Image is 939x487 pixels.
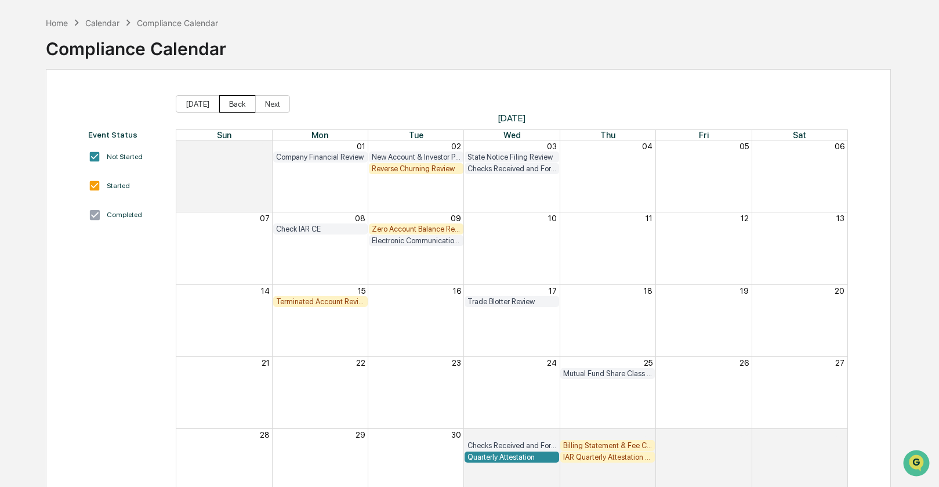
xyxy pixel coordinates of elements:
div: Reverse Churning Review [372,164,461,173]
button: 13 [836,214,844,223]
a: 🔎Data Lookup [7,164,78,185]
p: How can we help? [12,24,211,43]
div: 🔎 [12,169,21,179]
button: 20 [835,286,844,295]
button: 25 [644,358,652,367]
button: 14 [261,286,270,295]
div: Terminated Account Review [276,297,365,306]
div: Calendar [85,18,119,28]
span: Data Lookup [23,168,73,180]
span: [DATE] [176,113,847,124]
button: 05 [739,142,749,151]
div: IAR Quarterly Attestation Review [563,453,652,461]
span: Preclearance [23,146,75,158]
span: Fri [699,130,709,140]
div: Completed [107,211,142,219]
button: 19 [740,286,749,295]
button: 11 [646,214,652,223]
button: 12 [741,214,749,223]
button: 24 [547,358,557,367]
div: Quarterly Attestation [467,453,556,461]
button: 28 [260,430,270,439]
button: 04 [834,430,844,439]
span: Sat [793,130,806,140]
button: 30 [451,430,461,439]
button: 01 [357,142,365,151]
div: Billing Statement & Fee Calculations Report Review [563,441,652,450]
div: Zero Account Balance Review [372,225,461,233]
iframe: Open customer support [902,449,933,480]
button: 01 [548,430,557,439]
span: Tue [409,130,423,140]
button: 22 [356,358,365,367]
div: Event Status [88,130,164,139]
div: New Account & Investor Profile Review [372,153,461,161]
button: 17 [549,286,557,295]
button: 27 [835,358,844,367]
button: 29 [356,430,365,439]
span: Thu [600,130,615,140]
button: 02 [451,142,461,151]
button: Next [255,95,290,113]
div: Started [107,182,130,190]
div: Trade Blotter Review [467,297,556,306]
a: 🗄️Attestations [79,142,148,163]
div: Electronic Communication Review [372,236,461,245]
button: 04 [642,142,652,151]
button: 10 [548,214,557,223]
span: Attestations [96,146,144,158]
div: Checks Received and Forwarded Log [467,164,556,173]
button: 16 [453,286,461,295]
div: Company Financial Review [276,153,365,161]
div: State Notice Filing Review [467,153,556,161]
div: Compliance Calendar [46,29,226,59]
div: We're available if you need us! [39,100,147,110]
button: [DATE] [176,95,219,113]
button: 18 [644,286,652,295]
div: 🗄️ [84,147,93,157]
img: 1746055101610-c473b297-6a78-478c-a979-82029cc54cd1 [12,89,32,110]
button: 03 [739,430,749,439]
div: Compliance Calendar [137,18,218,28]
button: 23 [452,358,461,367]
button: 02 [643,430,652,439]
button: 26 [739,358,749,367]
button: 08 [355,214,365,223]
button: 07 [260,214,270,223]
div: Not Started [107,153,143,161]
button: 21 [262,358,270,367]
div: Home [46,18,68,28]
div: Start new chat [39,89,190,100]
button: 15 [358,286,365,295]
div: Mutual Fund Share Class Review [563,369,652,378]
button: 31 [262,142,270,151]
button: Start new chat [197,92,211,106]
button: 03 [547,142,557,151]
a: Powered byPylon [82,196,140,205]
span: Mon [311,130,328,140]
button: 09 [451,214,461,223]
div: Check IAR CE [276,225,365,233]
button: 06 [835,142,844,151]
a: 🖐️Preclearance [7,142,79,163]
div: 🖐️ [12,147,21,157]
span: Sun [217,130,231,140]
div: Checks Received and Forwarded Log [467,441,556,450]
span: Pylon [115,197,140,205]
span: Wed [503,130,521,140]
button: Back [219,95,256,113]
